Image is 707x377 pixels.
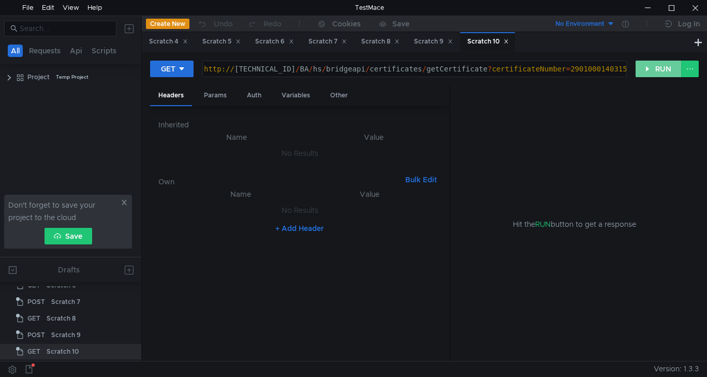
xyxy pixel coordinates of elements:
div: Scratch 8 [47,311,76,326]
div: Temp Project [56,69,89,85]
button: Requests [26,45,64,57]
div: Drafts [58,264,80,276]
div: Save [392,20,409,27]
button: No Environment [543,16,615,32]
div: Params [196,86,235,105]
nz-embed-empty: No Results [282,206,318,215]
button: Create New [146,19,189,29]
div: Variables [273,86,318,105]
div: Log In [678,18,700,30]
button: GET [150,61,194,77]
span: GET [27,311,40,326]
div: Scratch 5 [202,36,241,47]
button: + Add Header [271,222,328,235]
div: Project [27,69,50,85]
div: Scratch 10 [47,344,79,359]
div: Scratch 6 [255,36,294,47]
span: GET [27,344,40,359]
button: Redo [240,16,289,32]
button: All [8,45,23,57]
button: Save [45,228,92,244]
div: Undo [214,18,233,30]
div: Scratch 8 [361,36,400,47]
button: Undo [189,16,240,32]
span: Don't forget to save your project to the cloud [8,199,119,224]
input: Search... [20,23,110,34]
div: Scratch 9 [414,36,453,47]
div: Scratch 7 [308,36,347,47]
div: Other [322,86,356,105]
span: Version: 1.3.3 [654,361,699,376]
div: Scratch 4 [149,36,188,47]
div: Scratch 9 [51,327,81,343]
h6: Inherited [158,119,441,131]
div: Headers [150,86,192,106]
div: Cookies [332,18,361,30]
button: Bulk Edit [401,173,441,186]
span: POST [27,294,45,310]
th: Name [167,131,306,143]
h6: Own [158,176,401,188]
span: POST [27,327,45,343]
button: Scripts [89,45,120,57]
div: Auth [239,86,270,105]
th: Value [306,131,441,143]
div: Redo [263,18,282,30]
button: Api [67,45,85,57]
div: No Environment [555,19,605,29]
nz-embed-empty: No Results [282,149,318,158]
span: RUN [535,220,551,229]
th: Value [306,188,433,200]
div: GET [161,63,175,75]
button: RUN [636,61,682,77]
div: Scratch 7 [51,294,80,310]
div: Scratch 10 [467,36,509,47]
span: Hit the button to get a response [513,219,636,230]
th: Name [175,188,306,200]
